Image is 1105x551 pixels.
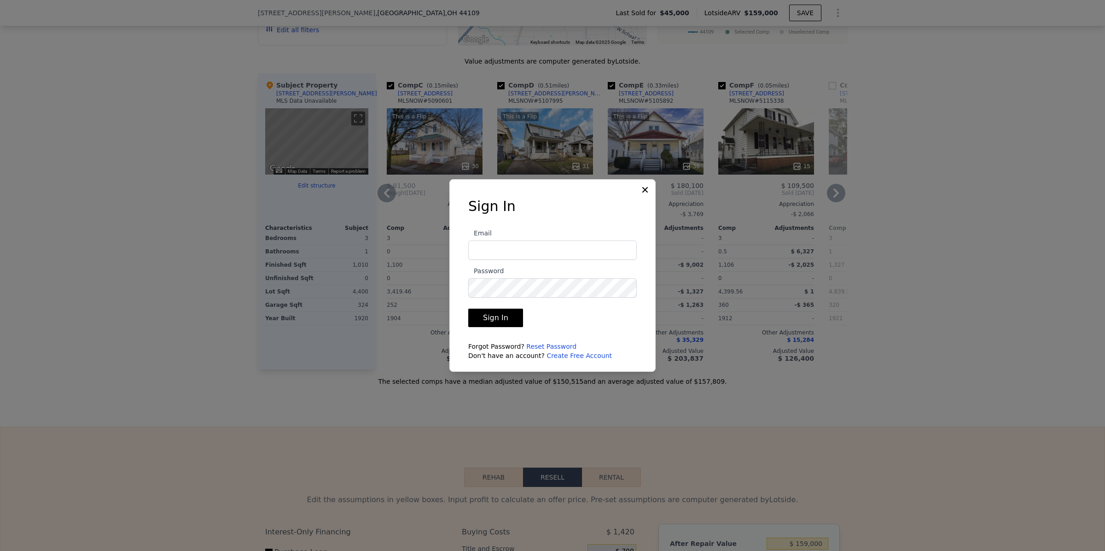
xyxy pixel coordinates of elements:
[468,240,637,260] input: Email
[547,352,612,359] a: Create Free Account
[468,342,637,360] div: Forgot Password? Don't have an account?
[468,309,523,327] button: Sign In
[468,229,492,237] span: Email
[468,267,504,275] span: Password
[468,278,637,298] input: Password
[526,343,576,350] a: Reset Password
[468,198,637,215] h3: Sign In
